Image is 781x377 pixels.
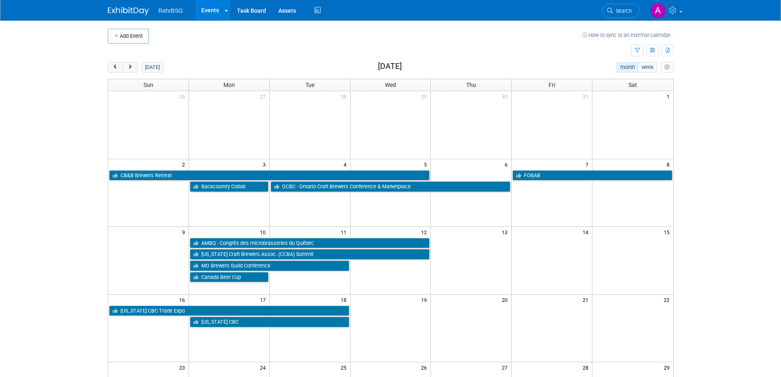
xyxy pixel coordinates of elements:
span: 13 [501,227,511,237]
button: month [617,62,638,73]
span: Search [613,8,632,14]
span: 26 [178,91,189,101]
span: 9 [181,227,189,237]
button: myCustomButton [661,62,673,73]
span: 5 [423,159,430,169]
span: 22 [663,295,673,305]
span: 12 [420,227,430,237]
a: OCBC - Ontario Craft Brewers Conference & Marketplace [271,181,511,192]
button: week [638,62,657,73]
span: 28 [340,91,350,101]
span: Wed [385,82,396,88]
span: 24 [259,362,269,372]
span: 15 [663,227,673,237]
span: 1 [666,91,673,101]
span: 3 [262,159,269,169]
span: RahrBSG [159,7,183,14]
span: 31 [582,91,592,101]
span: 14 [582,227,592,237]
a: MO Brewers Guild Conference [190,260,349,271]
span: Sat [628,82,637,88]
span: 21 [582,295,592,305]
span: 18 [340,295,350,305]
a: CB&B Brewers Retreat [109,170,430,181]
i: Personalize Calendar [665,65,670,70]
span: 19 [420,295,430,305]
span: 10 [259,227,269,237]
span: 11 [340,227,350,237]
a: Backcountry Collab [190,181,269,192]
span: 25 [340,362,350,372]
a: [US_STATE] CBC Trade Expo [109,306,349,316]
span: 27 [501,362,511,372]
span: Thu [466,82,476,88]
a: AMBQ - Congrès des microbrasseries du Québec [190,238,430,249]
img: ExhibitDay [108,7,149,15]
span: 29 [420,91,430,101]
span: 28 [582,362,592,372]
span: 27 [259,91,269,101]
a: How to sync to an external calendar... [582,32,674,38]
span: 23 [178,362,189,372]
span: Mon [223,82,235,88]
span: 6 [504,159,511,169]
span: 20 [501,295,511,305]
a: [US_STATE] Craft Brewers Assoc. (CCBA) Summit [190,249,430,260]
a: [US_STATE] CBC [190,317,349,327]
button: prev [108,62,123,73]
span: 17 [259,295,269,305]
a: Search [602,4,640,18]
span: 26 [420,362,430,372]
h2: [DATE] [378,62,402,71]
span: 29 [663,362,673,372]
button: [DATE] [141,62,163,73]
span: 7 [585,159,592,169]
span: Sun [143,82,153,88]
span: 2 [181,159,189,169]
span: Tue [305,82,314,88]
span: 16 [178,295,189,305]
span: 4 [343,159,350,169]
span: 8 [666,159,673,169]
a: Canada Beer Cup [190,272,269,283]
button: Add Event [108,29,149,43]
button: next [123,62,138,73]
img: Anna-Lisa Brewer [650,3,666,18]
span: 30 [501,91,511,101]
span: Fri [549,82,555,88]
a: FOBAB [512,170,672,181]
